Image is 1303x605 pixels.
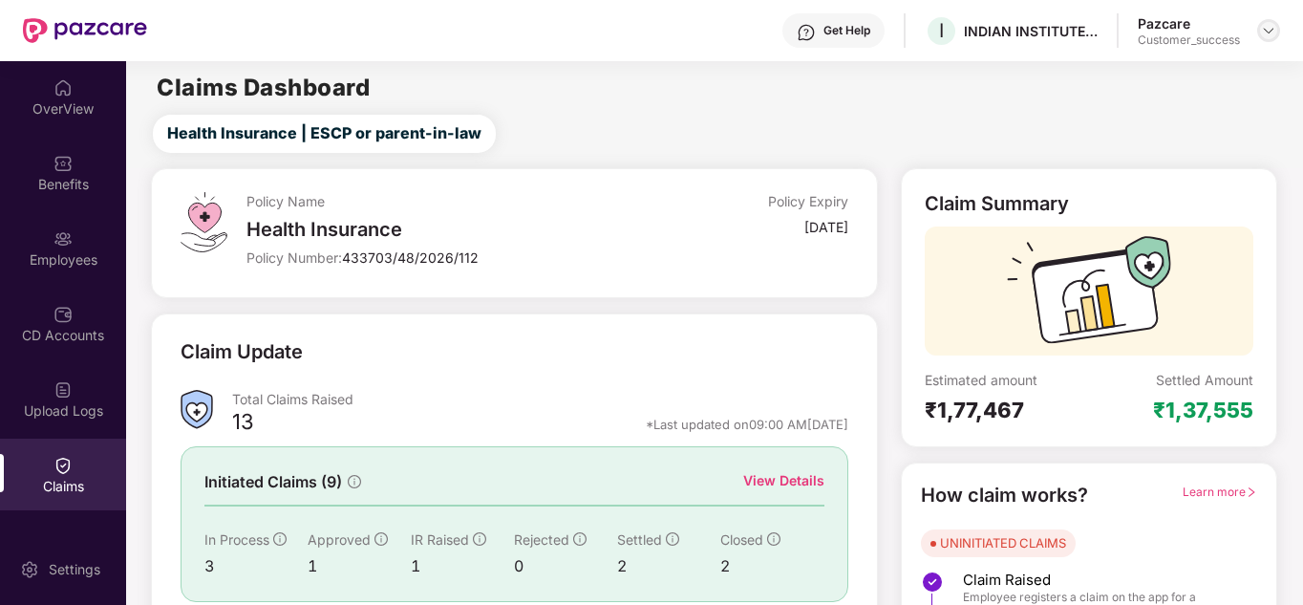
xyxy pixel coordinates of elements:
img: svg+xml;base64,PHN2ZyBpZD0iQmVuZWZpdHMiIHhtbG5zPSJodHRwOi8vd3d3LnczLm9yZy8yMDAwL3N2ZyIgd2lkdGg9Ij... [53,154,73,173]
img: svg+xml;base64,PHN2ZyB4bWxucz0iaHR0cDovL3d3dy53My5vcmcvMjAwMC9zdmciIHdpZHRoPSI0OS4zMiIgaGVpZ2h0PS... [181,192,227,252]
div: Claim Summary [925,192,1069,215]
div: Total Claims Raised [232,390,847,408]
div: View Details [743,470,824,491]
img: svg+xml;base64,PHN2ZyB3aWR0aD0iMTcyIiBoZWlnaHQ9IjExMyIgdmlld0JveD0iMCAwIDE3MiAxMTMiIGZpbGw9Im5vbm... [1007,236,1171,356]
img: svg+xml;base64,PHN2ZyBpZD0iSGVscC0zMngzMiIgeG1sbnM9Imh0dHA6Ly93d3cudzMub3JnLzIwMDAvc3ZnIiB3aWR0aD... [797,23,816,42]
span: 433703/48/2026/112 [342,249,479,266]
div: ₹1,77,467 [925,397,1089,423]
span: In Process [204,531,269,548]
div: 1 [411,554,514,578]
img: svg+xml;base64,PHN2ZyBpZD0iRHJvcGRvd24tMzJ4MzIiIHhtbG5zPSJodHRwOi8vd3d3LnczLm9yZy8yMDAwL3N2ZyIgd2... [1261,23,1276,38]
div: *Last updated on 09:00 AM[DATE] [646,416,848,433]
div: 2 [720,554,823,578]
div: 2 [617,554,720,578]
div: Estimated amount [925,371,1089,389]
div: 1 [308,554,411,578]
img: svg+xml;base64,PHN2ZyBpZD0iRW5kb3JzZW1lbnRzIiB4bWxucz0iaHR0cDovL3d3dy53My5vcmcvMjAwMC9zdmciIHdpZH... [53,531,73,551]
span: I [939,19,944,42]
div: [DATE] [804,218,848,236]
div: INDIAN INSTITUTE OF PACKAGING [964,22,1098,40]
span: info-circle [273,532,287,546]
span: info-circle [374,532,388,546]
span: Closed [720,531,763,548]
span: Rejected [514,531,569,548]
img: svg+xml;base64,PHN2ZyBpZD0iSG9tZSIgeG1sbnM9Imh0dHA6Ly93d3cudzMub3JnLzIwMDAvc3ZnIiB3aWR0aD0iMjAiIG... [53,78,73,97]
img: svg+xml;base64,PHN2ZyBpZD0iQ0RfQWNjb3VudHMiIGRhdGEtbmFtZT0iQ0QgQWNjb3VudHMiIHhtbG5zPSJodHRwOi8vd3... [53,305,73,324]
span: Claim Raised [963,571,1238,590]
img: ClaimsSummaryIcon [181,390,213,429]
div: Claim Update [181,337,303,367]
span: IR Raised [411,531,469,548]
img: svg+xml;base64,PHN2ZyBpZD0iVXBsb2FkX0xvZ3MiIGRhdGEtbmFtZT0iVXBsb2FkIExvZ3MiIHhtbG5zPSJodHRwOi8vd3... [53,380,73,400]
button: Health Insurance | ESCP or parent-in-law [153,115,496,153]
span: info-circle [473,532,486,546]
div: Policy Number: [246,248,647,267]
span: Learn more [1183,485,1257,499]
div: Policy Expiry [768,192,848,210]
img: svg+xml;base64,PHN2ZyBpZD0iRW1wbG95ZWVzIiB4bWxucz0iaHR0cDovL3d3dy53My5vcmcvMjAwMC9zdmciIHdpZHRoPS... [53,229,73,248]
span: Approved [308,531,371,548]
div: 13 [232,408,254,441]
span: info-circle [573,532,587,546]
div: ₹1,37,555 [1153,397,1253,423]
div: Settled Amount [1156,371,1253,389]
div: 0 [514,554,617,578]
img: svg+xml;base64,PHN2ZyBpZD0iQ2xhaW0iIHhtbG5zPSJodHRwOi8vd3d3LnczLm9yZy8yMDAwL3N2ZyIgd2lkdGg9IjIwIi... [53,456,73,475]
img: svg+xml;base64,PHN2ZyBpZD0iU2V0dGluZy0yMHgyMCIgeG1sbnM9Imh0dHA6Ly93d3cudzMub3JnLzIwMDAvc3ZnIiB3aW... [20,560,39,579]
img: New Pazcare Logo [23,18,147,43]
div: UNINITIATED CLAIMS [940,533,1066,552]
div: Health Insurance [246,218,647,241]
span: Settled [617,531,662,548]
span: info-circle [767,532,780,546]
span: Health Insurance | ESCP or parent-in-law [167,121,481,145]
div: Customer_success [1138,32,1240,48]
div: How claim works? [921,481,1088,510]
div: Policy Name [246,192,647,210]
span: info-circle [666,532,679,546]
span: Initiated Claims (9) [204,470,342,494]
span: right [1246,486,1257,498]
div: Pazcare [1138,14,1240,32]
h2: Claims Dashboard [157,76,370,99]
div: Settings [43,560,106,579]
div: Get Help [823,23,870,38]
div: 3 [204,554,308,578]
span: info-circle [348,475,361,488]
img: svg+xml;base64,PHN2ZyBpZD0iU3RlcC1Eb25lLTMyeDMyIiB4bWxucz0iaHR0cDovL3d3dy53My5vcmcvMjAwMC9zdmciIH... [921,571,944,594]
